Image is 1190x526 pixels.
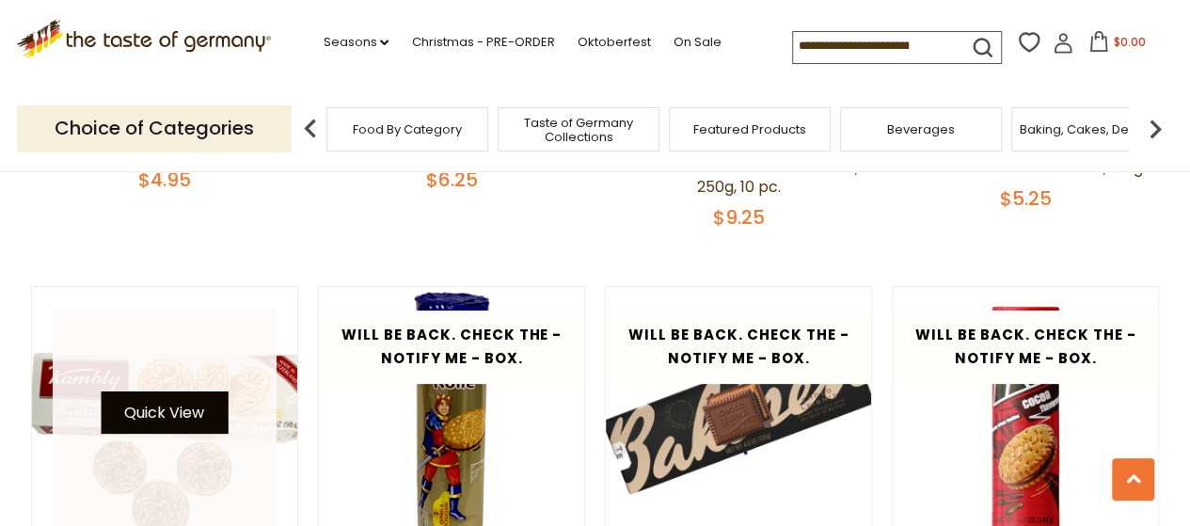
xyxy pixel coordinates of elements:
a: Oktoberfest [577,32,650,53]
a: Taste of Germany Collections [503,116,654,144]
a: On Sale [673,32,721,53]
a: Food By Category [353,122,462,136]
span: $6.25 [425,167,477,193]
span: $4.95 [138,167,191,193]
button: Quick View [101,391,228,434]
img: next arrow [1136,110,1174,148]
a: Seasons [323,32,389,53]
a: Featured Products [693,122,806,136]
span: $5.25 [1000,185,1052,212]
p: Choice of Categories [17,105,292,151]
a: Beverages [887,122,955,136]
a: Christmas - PRE-ORDER [411,32,554,53]
a: Baking, Cakes, Desserts [1020,122,1166,136]
button: $0.00 [1077,31,1157,59]
span: $0.00 [1113,34,1145,50]
img: previous arrow [292,110,329,148]
span: $9.25 [713,204,765,231]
